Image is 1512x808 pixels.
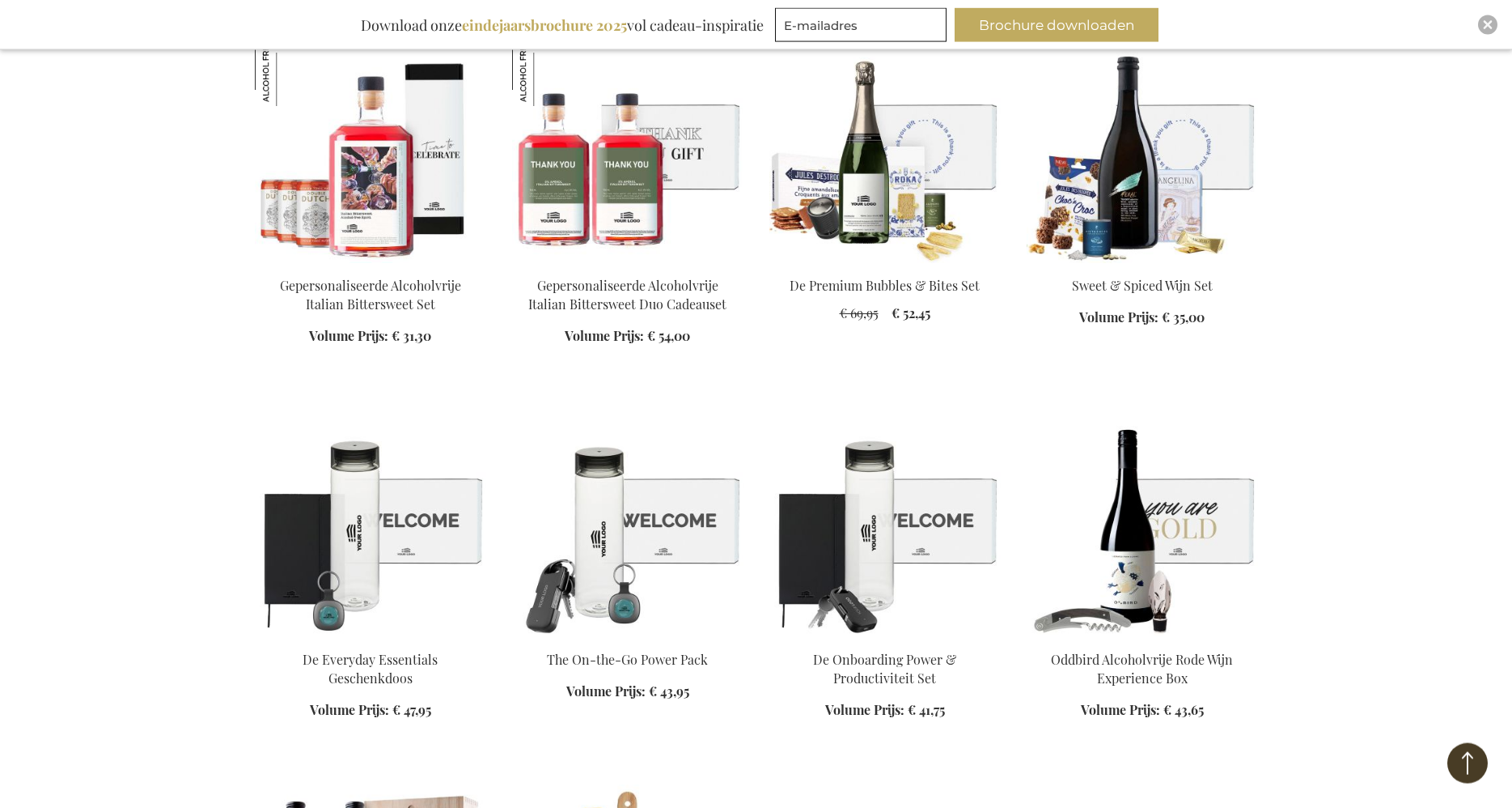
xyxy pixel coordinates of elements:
img: Gepersonaliseerde Alcoholvrije Italian Bittersweet Set [255,36,486,263]
a: De Premium Bubbles & Bites Set [790,277,980,294]
a: The Everyday Essentials Gift Box [255,631,486,646]
span: € 43,95 [649,683,689,700]
a: The Premium Bubbles & Bites Set [769,257,1001,272]
span: € 43,65 [1163,701,1204,718]
img: The Premium Bubbles & Bites Set [769,36,1001,263]
a: Oddbird Alcoholvrije Rode Wijn Experience Box [1051,651,1233,687]
a: Sweet & Spiced Wijn Set [1072,277,1213,294]
span: Volume Prijs: [565,327,644,344]
a: Oddbird Non-Alcoholic Red Wine Experience Box [1027,631,1258,646]
div: Download onze vol cadeau-inspiratie [354,8,771,42]
b: eindejaarsbrochure 2025 [462,15,627,35]
img: Oddbird Non-Alcoholic Red Wine Experience Box [1027,410,1258,637]
img: Gepersonaliseerde Alcoholvrije Italian Bittersweet Duo Cadeauset [512,36,582,106]
a: Volume Prijs: € 41,75 [825,701,945,720]
span: € 54,00 [647,327,690,344]
span: Volume Prijs: [310,701,389,718]
a: De Onboarding Power & Productiviteit Set [813,651,956,687]
img: Gepersonaliseerde Alcoholvrije Italian Bittersweet Set [255,36,324,106]
a: Volume Prijs: € 47,95 [310,701,431,720]
span: € 47,95 [392,701,431,718]
a: Volume Prijs: € 35,00 [1079,308,1205,327]
a: Volume Prijs: € 54,00 [565,327,690,346]
span: Volume Prijs: [1079,308,1158,325]
form: marketing offers and promotions [775,8,951,47]
a: De Everyday Essentials Geschenkdoos [303,651,438,687]
a: Gepersonaliseerde Alcoholvrije Italian Bittersweet Duo Cadeauset [528,277,726,313]
img: Personalised Non-Alcoholic Italian Bittersweet Duo Gift Set [512,36,743,263]
div: Close [1478,15,1497,35]
img: The Onboarding Power & Productivity Set [769,410,1001,637]
input: E-mailadres [775,8,947,42]
span: Volume Prijs: [566,683,646,700]
span: Volume Prijs: [1081,701,1160,718]
a: Volume Prijs: € 43,95 [566,683,689,701]
span: € 35,00 [1162,308,1205,325]
a: The On-the-Go Power Pack [512,631,743,646]
a: Volume Prijs: € 43,65 [1081,701,1204,720]
a: Personalised Non-Alcoholic Italian Bittersweet Duo Gift Set Gepersonaliseerde Alcoholvrije Italia... [512,257,743,272]
a: The Onboarding Power & Productivity Set [769,631,1001,646]
a: Sweet & Spiced Wine Set [1027,257,1258,272]
a: The On-the-Go Power Pack [547,651,708,668]
img: Sweet & Spiced Wine Set [1027,36,1258,263]
img: The On-the-Go Power Pack [512,410,743,637]
img: The Everyday Essentials Gift Box [255,410,486,637]
img: Close [1483,20,1493,30]
span: € 52,45 [892,304,930,321]
button: Brochure downloaden [955,8,1158,42]
span: € 69,95 [840,304,879,321]
span: € 41,75 [908,701,945,718]
span: Volume Prijs: [825,701,904,718]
